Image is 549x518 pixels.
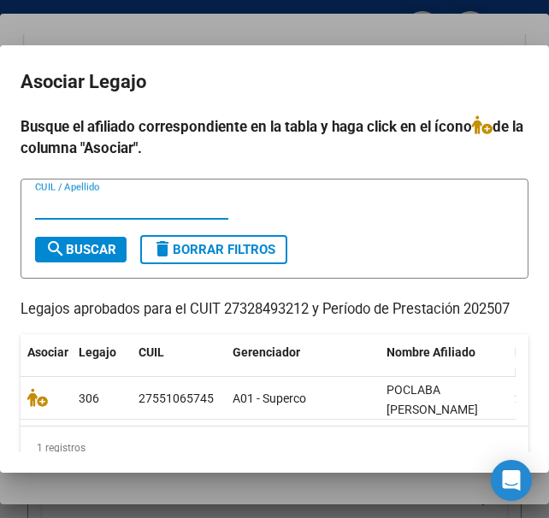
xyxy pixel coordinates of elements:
[79,391,99,405] span: 306
[21,334,72,391] datatable-header-cell: Asociar
[35,237,127,262] button: Buscar
[380,334,508,391] datatable-header-cell: Nombre Afiliado
[139,345,164,359] span: CUIL
[387,345,475,359] span: Nombre Afiliado
[387,383,478,416] span: POCLABA DIAZ VALENTINA
[226,334,380,391] datatable-header-cell: Gerenciador
[21,427,528,469] div: 1 registros
[45,242,116,257] span: Buscar
[27,345,68,359] span: Asociar
[152,238,173,259] mat-icon: delete
[139,389,214,409] div: 27551065745
[132,334,226,391] datatable-header-cell: CUIL
[21,115,528,160] h4: Busque el afiliado correspondiente en la tabla y haga click en el ícono de la columna "Asociar".
[45,238,66,259] mat-icon: search
[233,345,300,359] span: Gerenciador
[491,460,532,501] div: Open Intercom Messenger
[140,235,287,264] button: Borrar Filtros
[21,299,528,321] p: Legajos aprobados para el CUIT 27328493212 y Período de Prestación 202507
[79,345,116,359] span: Legajo
[21,66,528,98] h2: Asociar Legajo
[233,391,306,405] span: A01 - Superco
[152,242,275,257] span: Borrar Filtros
[72,334,132,391] datatable-header-cell: Legajo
